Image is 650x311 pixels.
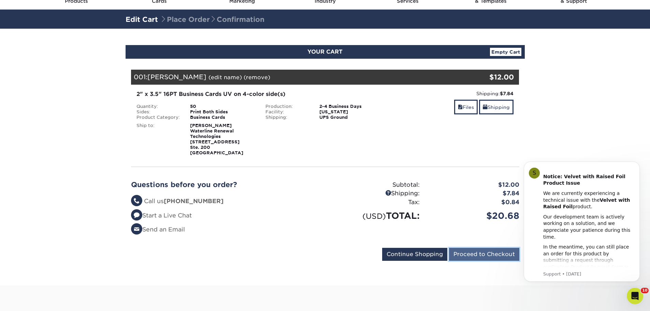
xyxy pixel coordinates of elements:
[131,109,185,115] div: Sides:
[514,151,650,293] iframe: Intercom notifications message
[314,115,390,120] div: UPS Ground
[325,198,425,207] div: Tax:
[185,109,260,115] div: Print Both Sides
[458,104,463,110] span: files
[449,248,519,261] input: Proceed to Checkout
[131,212,192,219] a: Start a Live Chat
[425,209,524,222] div: $20.68
[208,74,242,81] a: (edit name)
[425,181,524,189] div: $12.00
[136,90,385,98] div: 2" x 3.5" 16PT Business Cards UV on 4-color side(s)
[325,209,425,222] div: TOTAL:
[131,181,320,189] h2: Questions before you order?
[131,115,185,120] div: Product Category:
[126,15,158,24] a: Edit Cart
[131,226,185,233] a: Send an Email
[627,288,643,304] iframe: Intercom live chat
[641,288,649,293] span: 10
[314,104,390,109] div: 2-4 Business Days
[395,90,514,97] div: Shipping:
[131,197,320,206] li: Call us
[425,198,524,207] div: $0.84
[244,74,270,81] a: (remove)
[425,189,524,198] div: $7.84
[325,189,425,198] div: Shipping:
[362,212,386,221] small: (USD)
[147,73,206,81] span: [PERSON_NAME]
[479,100,514,114] a: Shipping
[314,109,390,115] div: [US_STATE]
[185,115,260,120] div: Business Cards
[131,104,185,109] div: Quantity:
[131,123,185,156] div: Ship to:
[160,15,264,24] span: Place Order Confirmation
[2,290,58,309] iframe: Google Customer Reviews
[500,91,514,96] strong: $7.84
[260,115,314,120] div: Shipping:
[483,104,488,110] span: shipping
[164,198,223,204] strong: [PHONE_NUMBER]
[454,72,514,82] div: $12.00
[490,48,521,56] a: Empty Cart
[307,48,343,55] span: YOUR CART
[382,248,447,261] input: Continue Shopping
[131,70,454,85] div: 001:
[190,123,243,155] strong: [PERSON_NAME] Waterline Renewal Technologies [STREET_ADDRESS] Ste. 200 [GEOGRAPHIC_DATA]
[185,104,260,109] div: 50
[454,100,478,114] a: Files
[260,109,314,115] div: Facility:
[325,181,425,189] div: Subtotal:
[260,104,314,109] div: Production:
